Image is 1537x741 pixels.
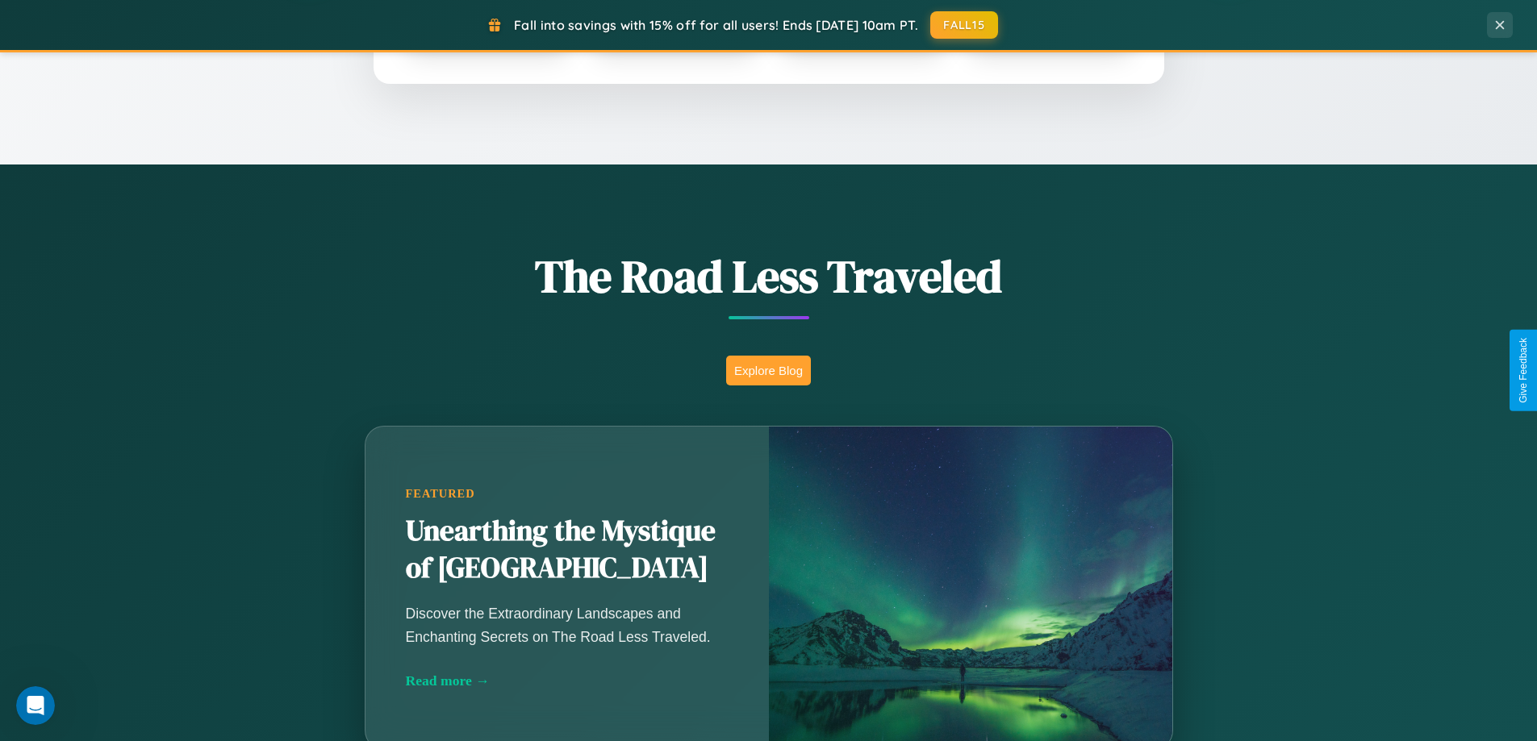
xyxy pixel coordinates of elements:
h2: Unearthing the Mystique of [GEOGRAPHIC_DATA] [406,513,729,587]
button: Explore Blog [726,356,811,385]
div: Give Feedback [1518,338,1529,403]
p: Discover the Extraordinary Landscapes and Enchanting Secrets on The Road Less Traveled. [406,602,729,647]
div: Featured [406,487,729,501]
h1: The Road Less Traveled [285,245,1253,307]
button: FALL15 [930,11,998,39]
div: Read more → [406,672,729,689]
iframe: Intercom live chat [16,686,55,725]
span: Fall into savings with 15% off for all users! Ends [DATE] 10am PT. [514,17,918,33]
